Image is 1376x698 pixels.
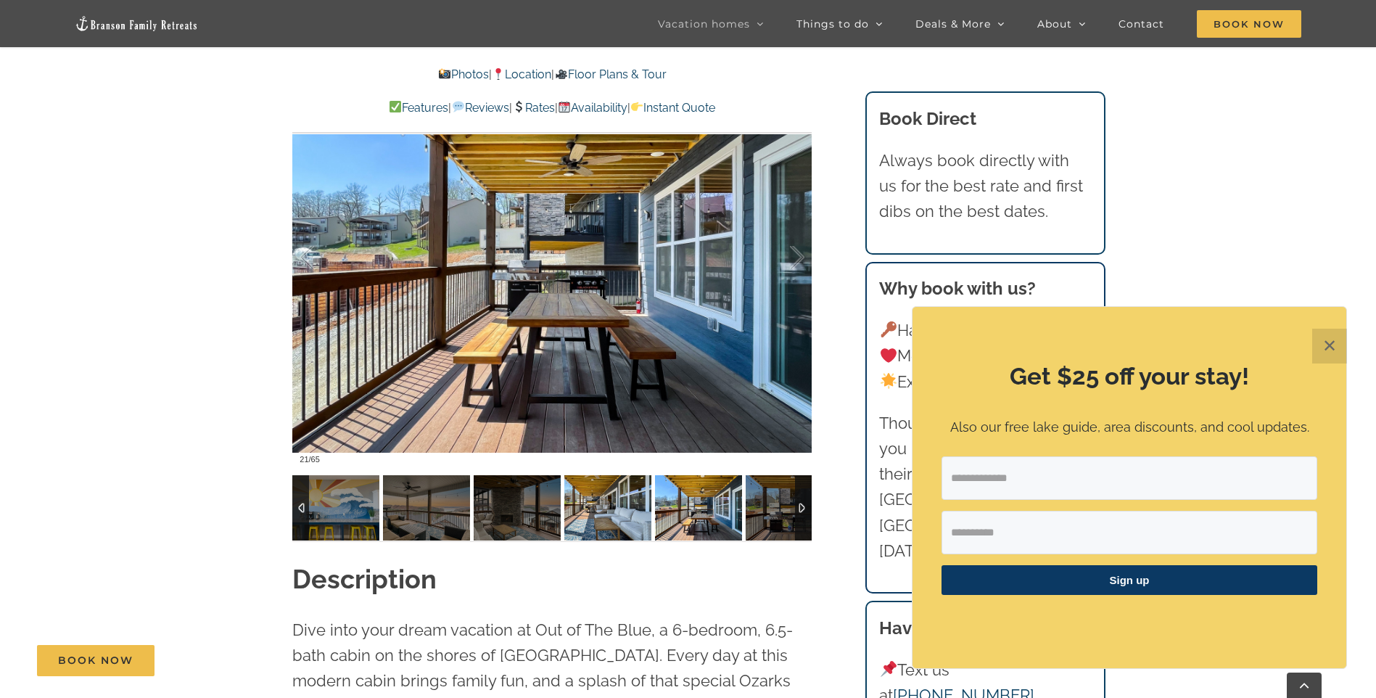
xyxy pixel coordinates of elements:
[879,318,1091,395] p: Hand-picked homes Memorable vacations Exceptional experience
[564,475,651,541] img: 004-Out-of-the-Blue-vacation-home-rental-Branson-Family-Retreats-10089-scaled.jpg-nggid03355-ngg0...
[292,564,437,594] strong: Description
[879,276,1091,302] h3: Why book with us?
[1037,19,1072,29] span: About
[942,456,1317,500] input: Email Address
[559,101,570,112] img: 📆
[658,19,750,29] span: Vacation homes
[879,411,1091,564] p: Thousands of families like you have trusted us with their vacations to [GEOGRAPHIC_DATA] and [GEO...
[556,68,567,80] img: 🎥
[1197,10,1301,38] span: Book Now
[881,321,897,337] img: 🔑
[292,65,812,84] p: | |
[554,67,666,81] a: Floor Plans & Tour
[383,475,470,541] img: Out-of-the-Blue-at-Table-Rock-Lake-Branson-Missouri-1317-Edit-scaled.jpg-nggid041684-ngg0dyn-120x...
[292,99,812,118] p: | | | |
[453,101,464,112] img: 💬
[37,645,155,676] a: Book Now
[292,475,379,541] img: 003-Out-of-the-Blue-vacation-home-rental-Branson-Family-Retreats-10072-scaled.jpg-nggid03349-ngg0...
[75,15,198,32] img: Branson Family Retreats Logo
[746,475,833,541] img: 004-Out-of-the-Blue-vacation-home-rental-Branson-Family-Retreats-10093-scaled.jpg-nggid03359-ngg0...
[942,565,1317,595] button: Sign up
[492,67,551,81] a: Location
[942,613,1317,628] p: ​
[474,475,561,541] img: Out-of-the-Blue-at-Table-Rock-Lake-Branson-Missouri-1306-Edit-scaled.jpg-nggid041685-ngg0dyn-120x...
[630,101,715,115] a: Instant Quote
[879,108,976,129] b: Book Direct
[438,67,489,81] a: Photos
[390,101,401,112] img: ✅
[942,360,1317,393] h2: Get $25 off your stay!
[881,373,897,389] img: 🌟
[942,511,1317,554] input: First Name
[942,417,1317,438] p: Also our free lake guide, area discounts, and cool updates.
[439,68,450,80] img: 📸
[58,654,133,667] span: Book Now
[915,19,991,29] span: Deals & More
[631,101,643,112] img: 👉
[655,475,742,541] img: 004-Out-of-the-Blue-vacation-home-rental-Branson-Family-Retreats-10092-scaled.jpg-nggid03358-ngg0...
[879,617,1023,639] strong: Have a question?
[1118,19,1164,29] span: Contact
[558,101,627,115] a: Availability
[513,101,524,112] img: 💲
[451,101,508,115] a: Reviews
[512,101,555,115] a: Rates
[389,101,448,115] a: Features
[493,68,504,80] img: 📍
[796,19,869,29] span: Things to do
[1312,329,1347,364] button: Close
[881,348,897,364] img: ❤️
[879,148,1091,225] p: Always book directly with us for the best rate and first dibs on the best dates.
